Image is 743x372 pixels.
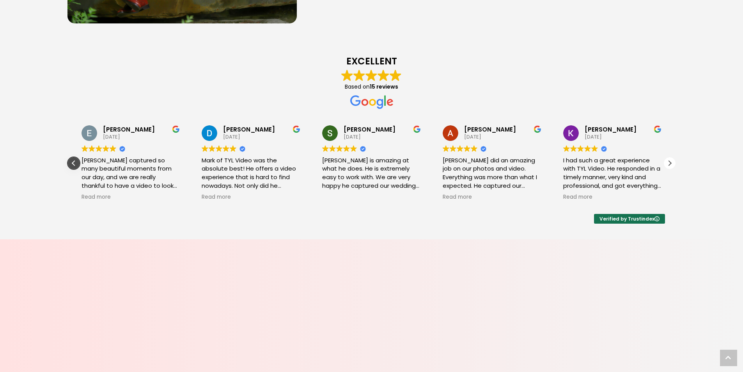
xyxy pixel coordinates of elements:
[471,145,477,152] img: Google
[322,145,329,152] img: Google
[344,125,421,133] div: [PERSON_NAME]
[664,157,676,169] div: Next review
[591,145,598,152] img: Google
[365,69,377,81] img: Google
[341,69,353,81] img: Google
[293,125,300,133] img: Google
[103,133,180,141] div: [DATE]
[103,145,109,152] img: Google
[563,125,579,141] img: Kirsten Moore profile picture
[209,145,215,152] img: Google
[464,125,541,133] div: [PERSON_NAME]
[464,145,470,152] img: Google
[563,194,592,201] span: Read more
[345,83,398,91] span: Based on
[443,194,472,201] span: Read more
[216,145,222,152] img: Google
[570,145,577,152] img: Google
[223,145,229,152] img: Google
[67,55,676,68] strong: EXCELLENT
[329,145,336,152] img: Google
[223,133,300,141] div: [DATE]
[82,194,111,201] span: Read more
[230,145,236,152] img: Google
[443,125,458,141] img: Andrea Wagner profile picture
[202,145,208,152] img: Google
[654,125,661,133] img: Google
[82,145,88,152] img: Google
[585,125,662,133] div: [PERSON_NAME]
[172,125,180,133] img: Google
[413,125,421,133] img: Google
[563,145,570,152] img: Google
[390,69,401,81] img: Google
[563,156,662,190] div: I had such a great experience with TYL Video. He responded in a timely manner, very kind and prof...
[343,145,350,152] img: Google
[464,133,541,141] div: [DATE]
[322,125,338,141] img: Sean Evancho profile picture
[322,156,421,190] div: [PERSON_NAME] is amazing at what he does. He is extremely easy to work with. We are very happy he...
[378,69,389,81] img: Google
[450,145,456,152] img: Google
[82,156,180,190] div: [PERSON_NAME] captured so many beautiful moments from our day, and we are really thankful to have...
[353,69,365,81] img: Google
[350,145,357,152] img: Google
[585,133,662,141] div: [DATE]
[344,133,421,141] div: [DATE]
[96,145,102,152] img: Google
[89,145,95,152] img: Google
[350,95,393,109] img: Google
[443,145,449,152] img: Google
[223,125,300,133] div: [PERSON_NAME]
[534,125,541,133] img: Google
[202,156,300,190] div: Mark of TYL Video was the absolute best! He offers a video experience that is hard to find nowada...
[443,156,541,190] div: [PERSON_NAME] did an amazing job on our photos and video. Everything was more than what I expecte...
[103,125,180,133] div: [PERSON_NAME]
[202,125,217,141] img: Dana Mandarino profile picture
[457,145,463,152] img: Google
[584,145,591,152] img: Google
[577,145,584,152] img: Google
[202,194,231,201] span: Read more
[336,145,343,152] img: Google
[82,125,97,141] img: Elizabeth Lengyel profile picture
[370,83,398,91] strong: 15 reviews
[110,145,116,152] img: Google
[594,214,665,224] div: Verified by Trustindex
[68,157,80,169] div: Previous review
